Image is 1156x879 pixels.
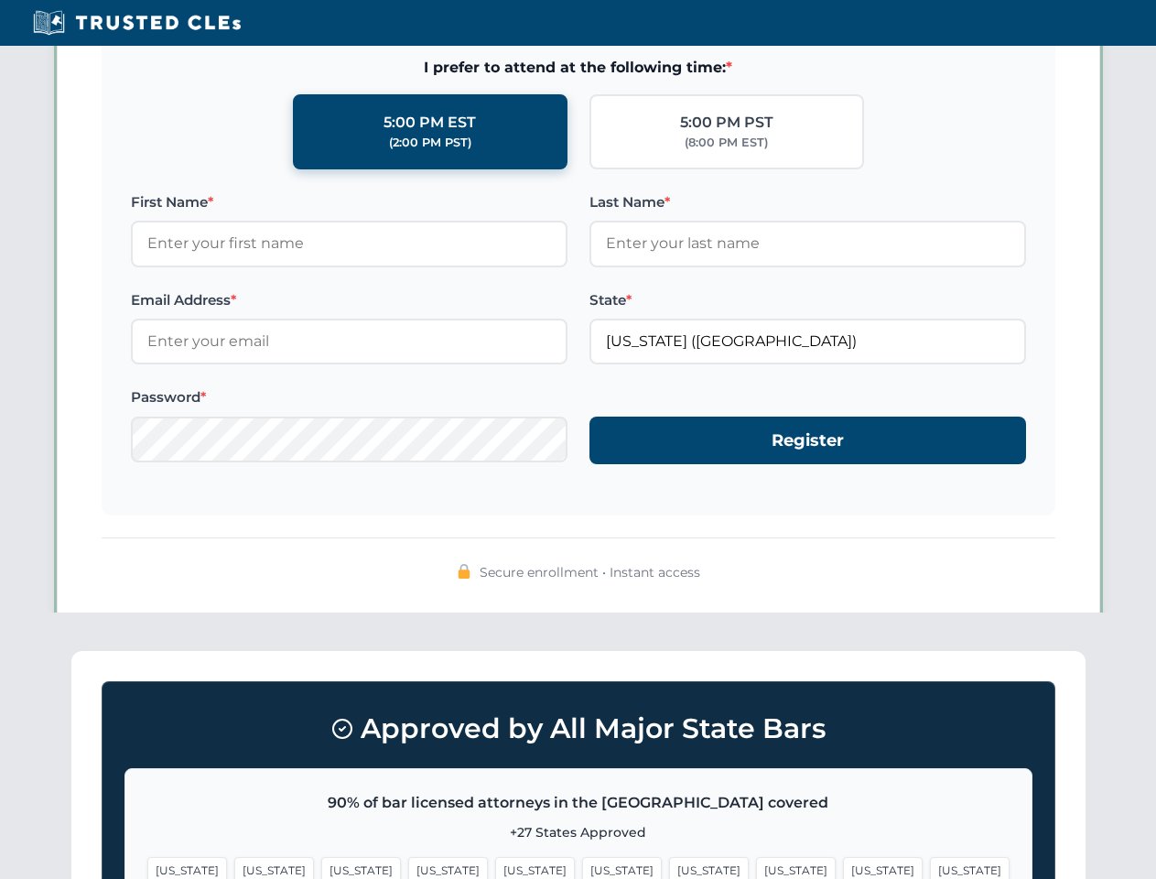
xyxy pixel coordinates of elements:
[589,289,1026,311] label: State
[589,417,1026,465] button: Register
[131,191,567,213] label: First Name
[589,191,1026,213] label: Last Name
[131,289,567,311] label: Email Address
[147,822,1010,842] p: +27 States Approved
[589,221,1026,266] input: Enter your last name
[384,111,476,135] div: 5:00 PM EST
[589,319,1026,364] input: Arizona (AZ)
[131,319,567,364] input: Enter your email
[27,9,246,37] img: Trusted CLEs
[131,386,567,408] label: Password
[480,562,700,582] span: Secure enrollment • Instant access
[680,111,773,135] div: 5:00 PM PST
[147,791,1010,815] p: 90% of bar licensed attorneys in the [GEOGRAPHIC_DATA] covered
[131,56,1026,80] span: I prefer to attend at the following time:
[131,221,567,266] input: Enter your first name
[685,134,768,152] div: (8:00 PM EST)
[124,704,1032,754] h3: Approved by All Major State Bars
[457,564,471,579] img: 🔒
[389,134,471,152] div: (2:00 PM PST)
